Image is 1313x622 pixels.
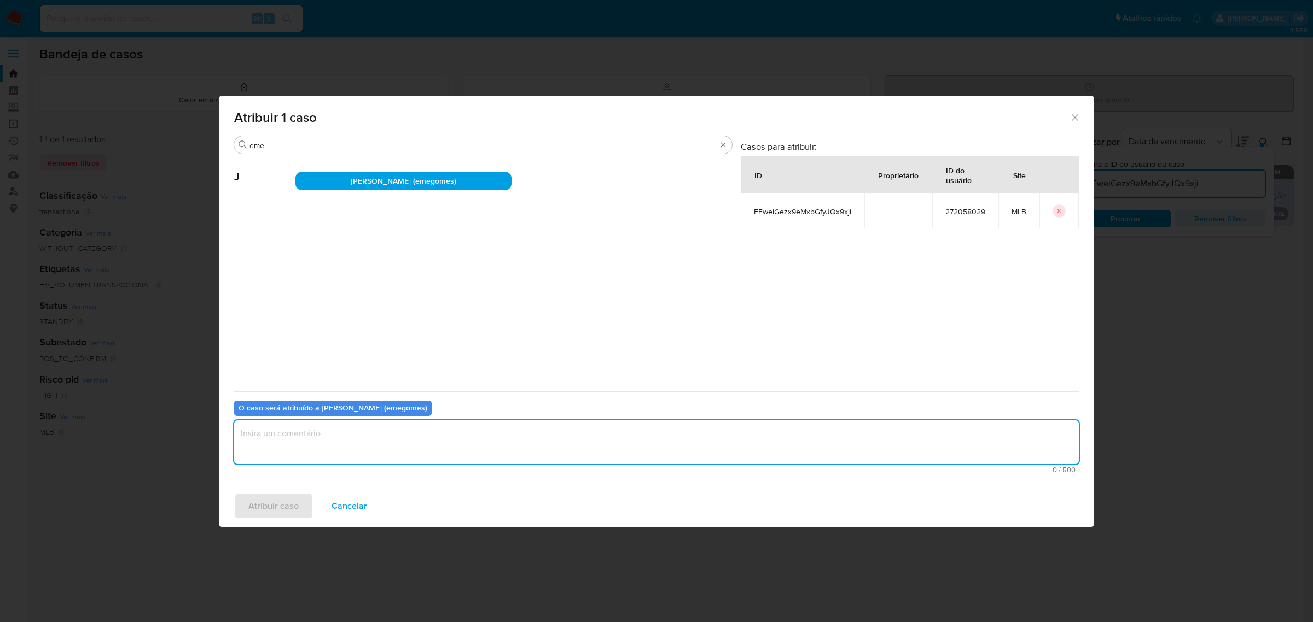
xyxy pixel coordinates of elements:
[237,466,1076,473] span: Máximo de 500 caracteres
[865,162,932,188] div: Proprietário
[295,172,512,190] div: [PERSON_NAME] (emegomes)
[741,141,1079,152] h3: Casos para atribuir:
[234,154,295,184] span: J
[239,402,427,413] b: O caso será atribuído a [PERSON_NAME] (emegomes)
[1000,162,1039,188] div: Site
[234,111,1070,124] span: Atribuir 1 caso
[317,493,381,519] button: Cancelar
[219,96,1094,527] div: assign-modal
[754,207,851,216] span: EFweiGezx9eMxbGfyJQx9xji
[933,157,998,193] div: ID do usuário
[719,140,728,149] button: Apagar busca
[351,175,456,186] span: [PERSON_NAME] (emegomes)
[332,494,367,518] span: Cancelar
[945,207,985,216] span: 272058029
[1070,112,1079,122] button: Fechar a janela
[239,140,247,149] button: Procurar
[1053,204,1066,218] button: icon-button
[1012,207,1026,216] span: MLB
[249,140,717,150] input: Analista de pesquisa
[741,162,775,188] div: ID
